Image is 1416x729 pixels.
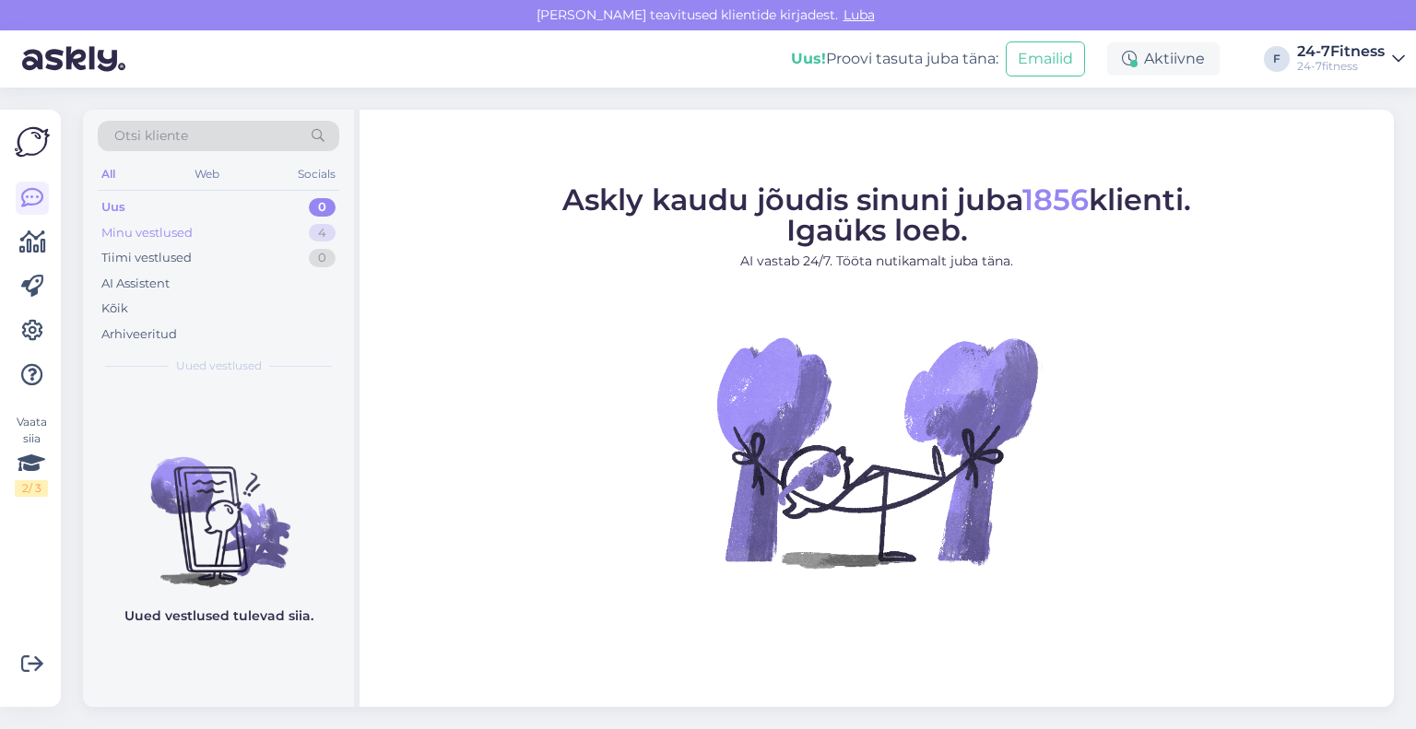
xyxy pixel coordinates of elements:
img: No chats [83,424,354,590]
div: Uus [101,198,125,217]
div: Proovi tasuta juba täna: [791,48,998,70]
span: Uued vestlused [176,358,262,374]
div: 0 [309,249,336,267]
div: Web [191,162,223,186]
div: 2 / 3 [15,480,48,497]
div: 4 [309,224,336,242]
img: No Chat active [711,286,1043,617]
div: Kõik [101,300,128,318]
p: Uued vestlused tulevad siia. [124,606,313,626]
div: AI Assistent [101,275,170,293]
div: F [1264,46,1290,72]
div: All [98,162,119,186]
div: Tiimi vestlused [101,249,192,267]
div: 24-7Fitness [1297,44,1385,59]
a: 24-7Fitness24-7fitness [1297,44,1405,74]
div: Minu vestlused [101,224,193,242]
div: 24-7fitness [1297,59,1385,74]
img: Askly Logo [15,124,50,159]
b: Uus! [791,50,826,67]
div: Socials [294,162,339,186]
div: 0 [309,198,336,217]
div: Arhiveeritud [101,325,177,344]
span: 1856 [1022,182,1089,218]
p: AI vastab 24/7. Tööta nutikamalt juba täna. [562,252,1191,271]
span: Luba [838,6,880,23]
div: Aktiivne [1107,42,1220,76]
button: Emailid [1006,41,1085,76]
div: Vaata siia [15,414,48,497]
span: Askly kaudu jõudis sinuni juba klienti. Igaüks loeb. [562,182,1191,248]
span: Otsi kliente [114,126,188,146]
